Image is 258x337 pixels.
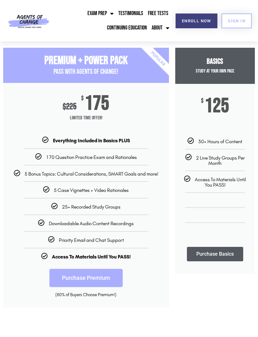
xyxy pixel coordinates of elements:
a: SIGN IN [222,14,252,28]
span: Priority Email and Chat Support [59,237,124,243]
div: 225 [63,101,76,112]
h3: Premium + Power Pack [3,54,169,68]
span: PASS with AGENTS OF CHANGE! [53,68,118,76]
nav: Menu [55,6,171,35]
a: Purchase Basics [187,247,243,261]
div: Popular [121,23,194,95]
span: SIGN IN [228,19,245,23]
span: Study at your Own Pace [196,68,234,74]
span: 125 [205,98,229,114]
a: Enroll Now [176,14,217,28]
a: Purchase Premium [49,269,123,287]
a: Continuing Education [105,21,149,35]
span: $ [63,101,66,112]
span: $ [81,95,84,102]
span: 175 [85,95,109,112]
a: Free Tests [146,6,170,21]
a: Testimonials [117,6,145,21]
b: Everything Included in Basics PLUS [53,138,130,144]
span: 30+ Hours of Content [198,139,242,144]
span: 2 Live Study Groups Per Month [196,155,245,166]
span: 170 Question Practice Exam and Rationales [46,154,137,160]
b: Access To Materials Until You PASS! [52,254,131,260]
span: $ [201,98,204,104]
span: 5 Bonus Topics: Cultural Considerations, SMART Goals and more! [25,171,158,177]
h3: Basics [175,57,255,66]
span: 25+ Recorded Study Groups [62,204,121,210]
div: (80% of Buyers Choose Premium!) [13,292,160,298]
span: Limited Time Offer! [3,112,169,124]
span: Enroll Now [182,19,211,23]
span: Access To Materials Until You PASS! [195,177,246,188]
span: 5 Case Vignettes + Video Rationales [54,187,129,193]
a: About [150,21,171,35]
a: Exam Prep [86,6,115,21]
span: Downloadable Audio Content Recordings [49,220,134,226]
